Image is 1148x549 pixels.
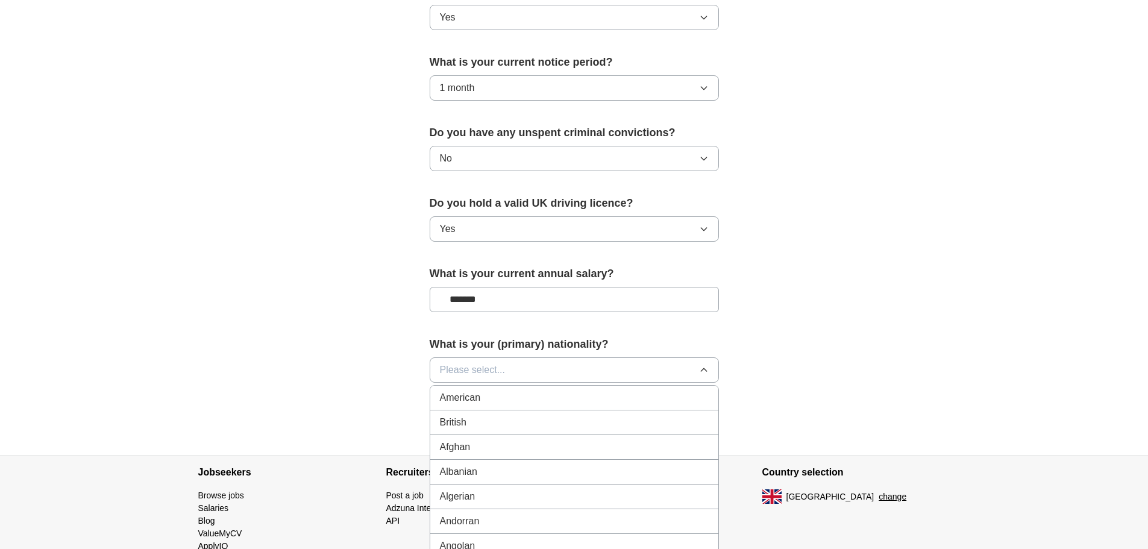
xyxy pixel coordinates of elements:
span: Please select... [440,363,506,377]
span: Albanian [440,465,477,479]
span: American [440,391,481,405]
label: What is your current notice period? [430,54,719,71]
span: Algerian [440,489,475,504]
label: What is your (primary) nationality? [430,336,719,353]
button: 1 month [430,75,719,101]
a: Salaries [198,503,229,513]
span: British [440,415,466,430]
label: What is your current annual salary? [430,266,719,282]
label: Do you hold a valid UK driving licence? [430,195,719,212]
button: Yes [430,5,719,30]
a: Post a job [386,491,424,500]
span: [GEOGRAPHIC_DATA] [786,491,874,503]
a: Browse jobs [198,491,244,500]
a: ValueMyCV [198,529,242,538]
span: Andorran [440,514,480,529]
label: Do you have any unspent criminal convictions? [430,125,719,141]
span: No [440,151,452,166]
a: Blog [198,516,215,525]
button: Yes [430,216,719,242]
a: Adzuna Intelligence [386,503,460,513]
img: UK flag [762,489,782,504]
button: No [430,146,719,171]
button: change [879,491,906,503]
span: Afghan [440,440,471,454]
button: Please select... [430,357,719,383]
h4: Country selection [762,456,950,489]
span: 1 month [440,81,475,95]
span: Yes [440,222,456,236]
a: API [386,516,400,525]
span: Yes [440,10,456,25]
